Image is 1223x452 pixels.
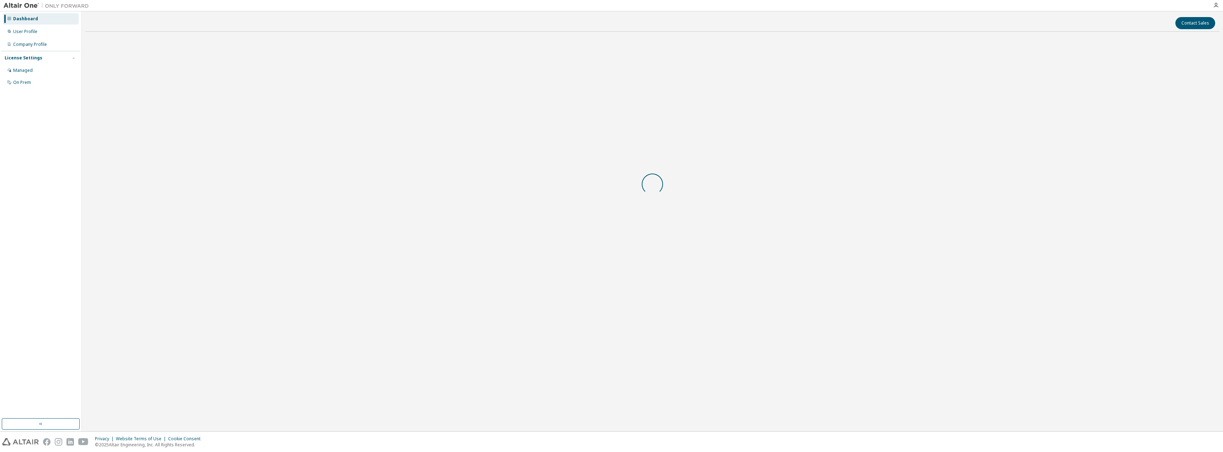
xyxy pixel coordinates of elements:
img: Altair One [4,2,92,9]
div: Cookie Consent [168,436,205,442]
button: Contact Sales [1175,17,1215,29]
p: © 2025 Altair Engineering, Inc. All Rights Reserved. [95,442,205,448]
div: Company Profile [13,42,47,47]
img: instagram.svg [55,438,62,446]
div: User Profile [13,29,37,34]
div: On Prem [13,80,31,85]
img: facebook.svg [43,438,50,446]
img: youtube.svg [78,438,89,446]
div: Website Terms of Use [116,436,168,442]
div: License Settings [5,55,42,61]
img: altair_logo.svg [2,438,39,446]
div: Dashboard [13,16,38,22]
div: Managed [13,68,33,73]
img: linkedin.svg [66,438,74,446]
div: Privacy [95,436,116,442]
